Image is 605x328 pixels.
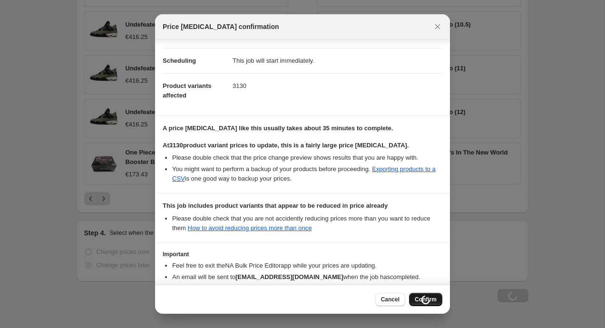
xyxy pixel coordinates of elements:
span: Price [MEDICAL_DATA] confirmation [163,22,279,31]
b: At 3130 product variant prices to update, this is a fairly large price [MEDICAL_DATA]. [163,142,409,149]
button: Cancel [375,293,405,306]
span: Product variants affected [163,82,212,99]
span: Cancel [381,296,400,303]
li: You can update your confirmation email address from your . [172,284,442,293]
dd: This job will start immediately. [233,48,442,73]
li: You might want to perform a backup of your products before proceeding. is one good way to backup ... [172,164,442,183]
li: Please double check that the price change preview shows results that you are happy with. [172,153,442,163]
a: Exporting products to a CSV [172,165,436,182]
button: Close [431,20,444,33]
b: A price [MEDICAL_DATA] like this usually takes about 35 minutes to complete. [163,125,393,132]
li: Please double check that you are not accidently reducing prices more than you want to reduce them [172,214,442,233]
li: Feel free to exit the NA Bulk Price Editor app while your prices are updating. [172,261,442,270]
b: [EMAIL_ADDRESS][DOMAIN_NAME] [235,273,343,280]
h3: Important [163,251,442,258]
span: Scheduling [163,57,196,64]
a: How to avoid reducing prices more than once [188,224,312,232]
li: An email will be sent to when the job has completed . [172,272,442,282]
dd: 3130 [233,73,442,98]
b: This job includes product variants that appear to be reduced in price already [163,202,388,209]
